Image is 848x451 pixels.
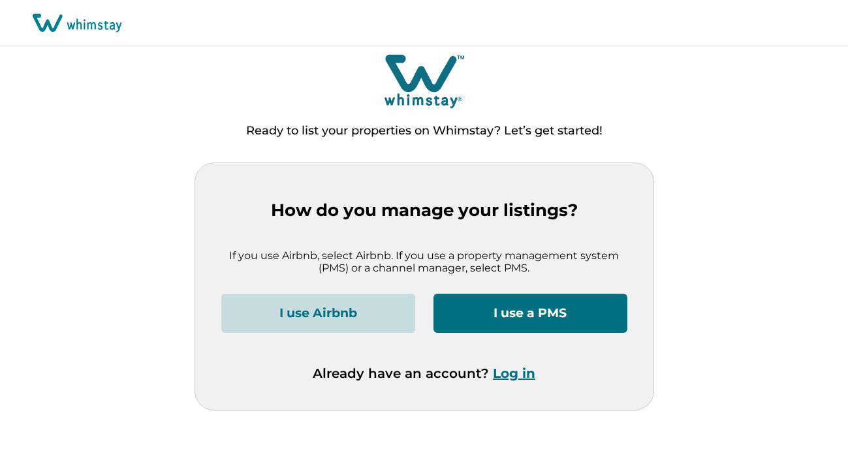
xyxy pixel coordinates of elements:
p: If you use Airbnb, select Airbnb. If you use a property management system (PMS) or a channel mana... [221,249,627,275]
p: How do you manage your listings? [221,200,627,221]
p: Ready to list your properties on Whimstay? Let’s get started! [246,125,603,138]
button: I use a PMS [433,294,627,333]
button: I use Airbnb [221,294,415,333]
button: Log in [493,365,535,381]
p: Already have an account? [313,365,535,381]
